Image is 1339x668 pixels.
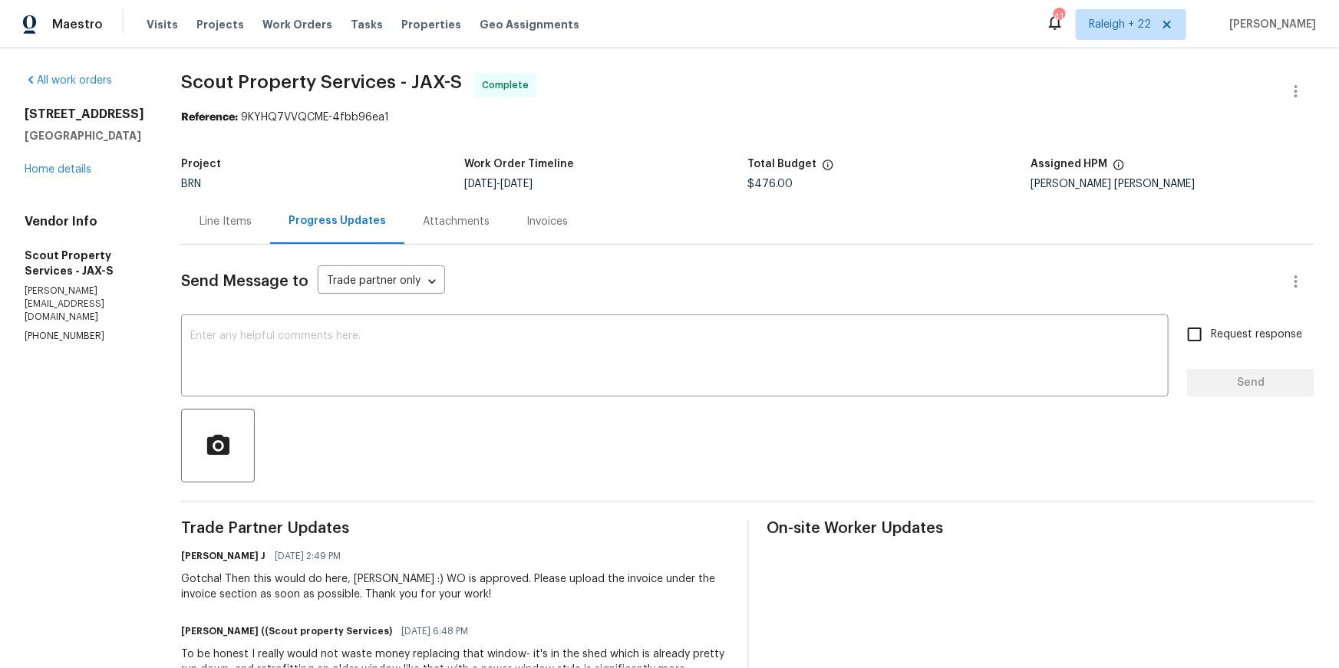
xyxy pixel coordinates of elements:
span: $476.00 [748,179,793,189]
a: Home details [25,164,91,175]
h5: Scout Property Services - JAX-S [25,248,144,278]
h2: [STREET_ADDRESS] [25,107,144,122]
span: Raleigh + 22 [1089,17,1151,32]
span: [DATE] [464,179,496,189]
h6: [PERSON_NAME] ((Scout property Services) [181,624,392,639]
div: Trade partner only [318,269,445,295]
span: Tasks [351,19,383,30]
h5: Total Budget [748,159,817,169]
a: All work orders [25,75,112,86]
span: BRN [181,179,201,189]
div: Invoices [526,214,568,229]
span: Work Orders [262,17,332,32]
div: 9KYHQ7VVQCME-4fbb96ea1 [181,110,1314,125]
h4: Vendor Info [25,214,144,229]
span: Trade Partner Updates [181,521,729,536]
span: Projects [196,17,244,32]
span: Geo Assignments [480,17,579,32]
h5: Work Order Timeline [464,159,574,169]
span: Complete [482,77,535,93]
span: Maestro [52,17,103,32]
h6: [PERSON_NAME] J [181,548,265,564]
span: On-site Worker Updates [767,521,1315,536]
span: [DATE] 6:48 PM [401,624,468,639]
span: - [464,179,533,189]
span: [DATE] [500,179,533,189]
span: [DATE] 2:49 PM [275,548,341,564]
b: Reference: [181,112,238,123]
div: 414 [1054,9,1064,25]
span: Properties [401,17,461,32]
div: Progress Updates [289,213,386,229]
span: Scout Property Services - JAX-S [181,73,462,91]
h5: [GEOGRAPHIC_DATA] [25,128,144,143]
span: The hpm assigned to this work order. [1113,159,1125,179]
div: Line Items [200,214,252,229]
div: Gotcha! Then this would do here, [PERSON_NAME] :) WO is approved. Please upload the invoice under... [181,571,729,602]
span: Request response [1211,327,1302,343]
h5: Assigned HPM [1031,159,1108,169]
div: Attachments [423,214,490,229]
p: [PHONE_NUMBER] [25,330,144,343]
p: [PERSON_NAME][EMAIL_ADDRESS][DOMAIN_NAME] [25,285,144,324]
span: The total cost of line items that have been proposed by Opendoor. This sum includes line items th... [822,159,834,179]
h5: Project [181,159,221,169]
span: Visits [147,17,178,32]
span: [PERSON_NAME] [1223,17,1316,32]
span: Send Message to [181,274,308,289]
div: [PERSON_NAME] [PERSON_NAME] [1031,179,1314,189]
